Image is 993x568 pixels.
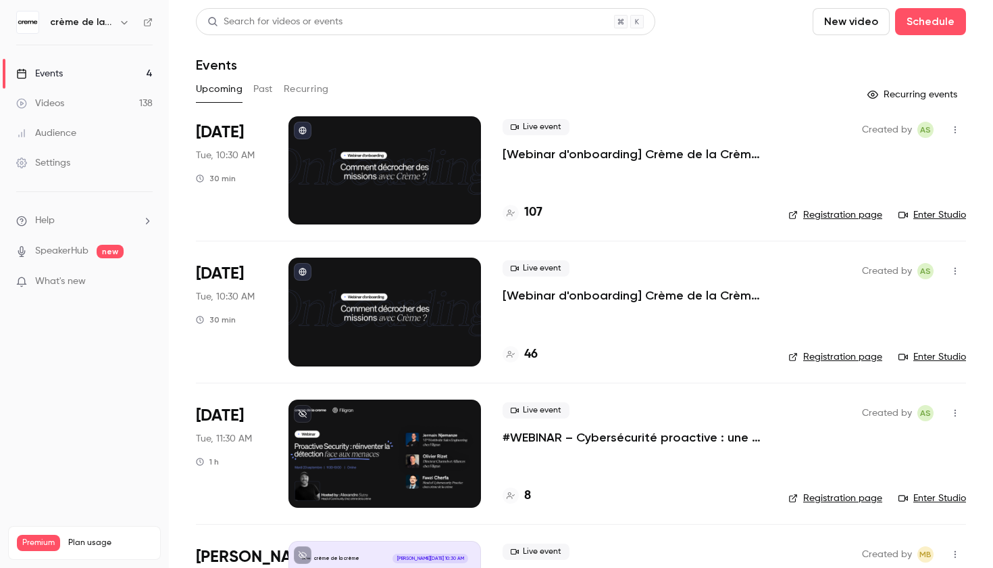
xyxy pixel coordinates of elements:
[503,204,542,222] a: 107
[917,405,934,421] span: Alexandre Sutra
[503,260,569,277] span: Live event
[196,78,243,100] button: Upcoming
[917,122,934,138] span: Alexandre Sutra
[503,287,767,304] a: [Webinar d'onboarding] Crème de la Crème : [PERSON_NAME] & Q&A par [PERSON_NAME]
[253,78,273,100] button: Past
[392,554,467,563] span: [PERSON_NAME][DATE] 10:30 AM
[503,146,767,162] a: [Webinar d'onboarding] Crème de la Crème : [PERSON_NAME] & Q&A par [PERSON_NAME]
[50,16,113,29] h6: crème de la crème
[35,214,55,228] span: Help
[788,350,882,364] a: Registration page
[503,402,569,419] span: Live event
[16,97,64,110] div: Videos
[862,546,912,563] span: Created by
[16,214,153,228] li: help-dropdown-opener
[284,78,329,100] button: Recurring
[898,208,966,222] a: Enter Studio
[917,546,934,563] span: melanie b
[919,546,932,563] span: mb
[898,492,966,505] a: Enter Studio
[196,405,244,427] span: [DATE]
[196,116,267,224] div: Sep 16 Tue, 10:30 AM (Europe/Madrid)
[314,555,359,562] p: crème de la crème
[503,346,538,364] a: 46
[524,487,531,505] h4: 8
[196,400,267,508] div: Sep 23 Tue, 11:30 AM (Europe/Paris)
[788,492,882,505] a: Registration page
[524,346,538,364] h4: 46
[862,263,912,279] span: Created by
[16,67,63,80] div: Events
[68,538,152,548] span: Plan usage
[16,126,76,140] div: Audience
[503,429,767,446] a: #WEBINAR – Cybersécurité proactive : une nouvelle ère pour la détection des menaces avec [PERSON_...
[898,350,966,364] a: Enter Studio
[503,119,569,135] span: Live event
[196,173,236,184] div: 30 min
[920,263,931,279] span: AS
[917,263,934,279] span: Alexandre Sutra
[17,11,39,33] img: crème de la crème
[196,314,236,325] div: 30 min
[861,84,966,105] button: Recurring events
[862,405,912,421] span: Created by
[196,149,255,162] span: Tue, 10:30 AM
[196,258,267,366] div: Sep 23 Tue, 10:30 AM (Europe/Madrid)
[196,57,237,73] h1: Events
[503,487,531,505] a: 8
[920,405,931,421] span: AS
[35,275,86,289] span: What's new
[503,544,569,560] span: Live event
[136,276,153,288] iframe: Noticeable Trigger
[17,535,60,551] span: Premium
[35,244,88,258] a: SpeakerHub
[895,8,966,35] button: Schedule
[196,263,244,285] span: [DATE]
[813,8,890,35] button: New video
[16,156,70,170] div: Settings
[196,122,244,143] span: [DATE]
[207,15,342,29] div: Search for videos or events
[524,204,542,222] h4: 107
[196,290,255,304] span: Tue, 10:30 AM
[196,456,219,467] div: 1 h
[196,432,252,446] span: Tue, 11:30 AM
[788,208,882,222] a: Registration page
[97,245,124,258] span: new
[920,122,931,138] span: AS
[862,122,912,138] span: Created by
